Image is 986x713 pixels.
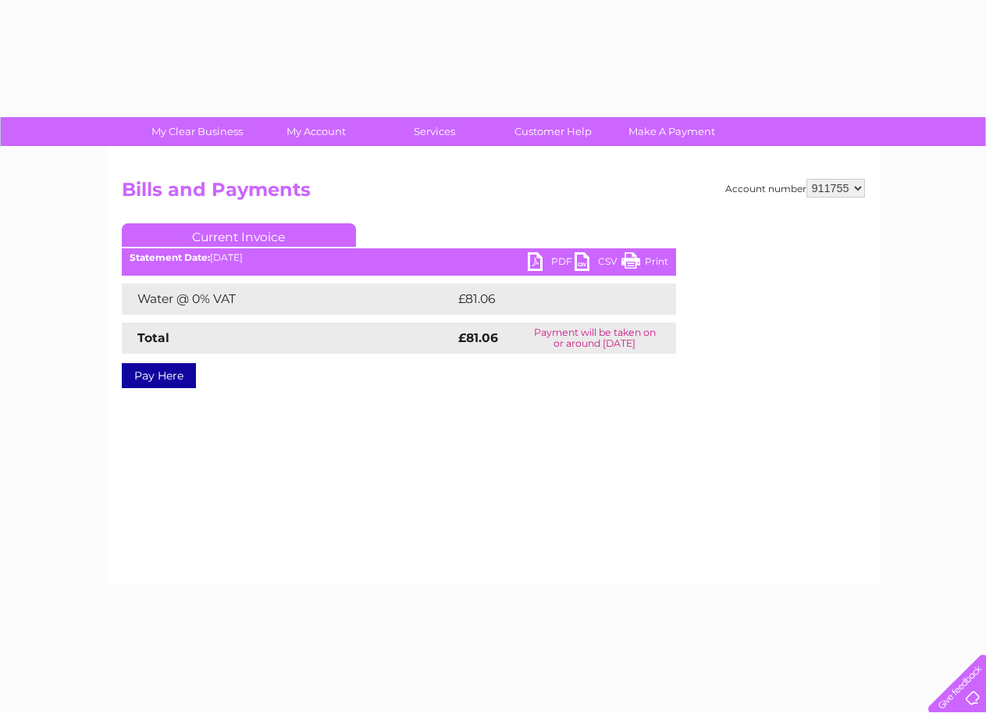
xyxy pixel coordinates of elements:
[621,252,668,275] a: Print
[137,330,169,345] strong: Total
[370,117,499,146] a: Services
[458,330,498,345] strong: £81.06
[122,283,454,315] td: Water @ 0% VAT
[130,251,210,263] b: Statement Date:
[122,179,865,209] h2: Bills and Payments
[133,117,262,146] a: My Clear Business
[489,117,618,146] a: Customer Help
[122,223,356,247] a: Current Invoice
[454,283,643,315] td: £81.06
[122,363,196,388] a: Pay Here
[514,323,676,354] td: Payment will be taken on or around [DATE]
[607,117,736,146] a: Make A Payment
[575,252,621,275] a: CSV
[122,252,676,263] div: [DATE]
[725,179,865,198] div: Account number
[528,252,575,275] a: PDF
[251,117,380,146] a: My Account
